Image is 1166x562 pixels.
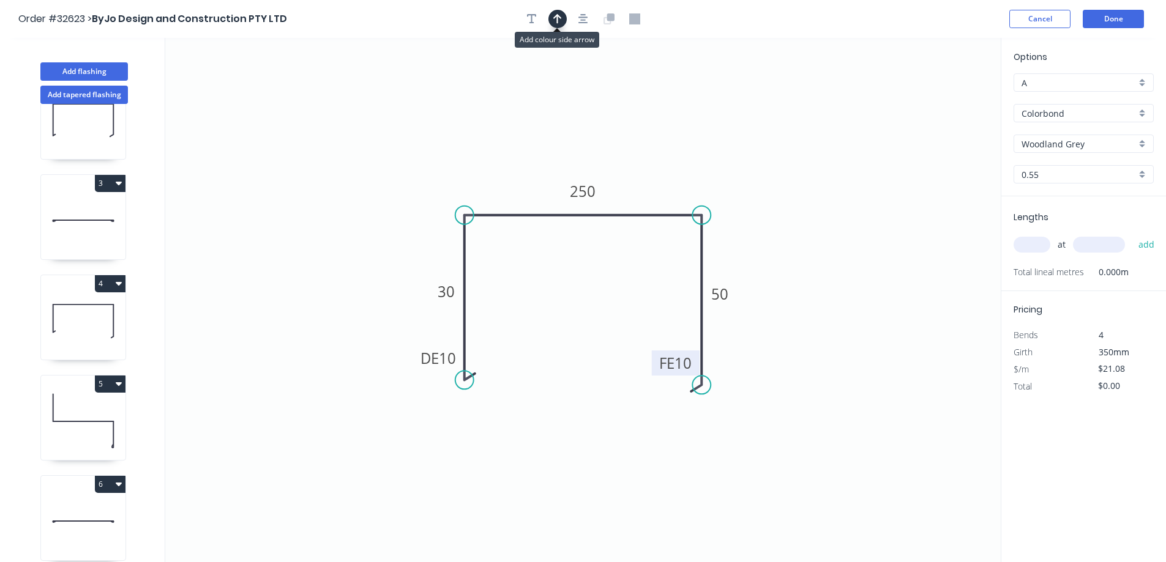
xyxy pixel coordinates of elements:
input: Thickness [1022,168,1136,181]
button: Add tapered flashing [40,86,128,104]
button: 4 [95,275,125,292]
span: 350mm [1099,346,1129,358]
span: Order #32623 > [18,12,92,26]
div: Add colour side arrow [515,32,599,48]
tspan: 250 [570,181,596,201]
input: Material [1022,107,1136,120]
tspan: 10 [675,353,692,373]
span: Girth [1014,346,1033,358]
input: Colour [1022,138,1136,150]
span: Pricing [1014,303,1042,316]
button: 5 [95,375,125,393]
span: Bends [1014,329,1038,341]
span: Options [1014,51,1047,63]
tspan: 50 [711,284,728,304]
button: 3 [95,175,125,192]
input: Price level [1022,76,1136,89]
span: ByJo Design and Construction PTY LTD [92,12,287,26]
button: add [1132,234,1161,255]
span: 0.000m [1084,264,1129,281]
tspan: 30 [438,282,455,302]
span: at [1058,236,1066,253]
tspan: FE [659,353,675,373]
button: 6 [95,476,125,493]
button: Add flashing [40,62,128,81]
tspan: DE [420,348,439,368]
span: 4 [1099,329,1104,341]
span: Total lineal metres [1014,264,1084,281]
span: $/m [1014,363,1029,375]
tspan: 10 [439,348,456,368]
button: Cancel [1009,10,1071,28]
button: Done [1083,10,1144,28]
span: Lengths [1014,211,1048,223]
span: Total [1014,380,1032,392]
svg: 0 [165,38,1001,562]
